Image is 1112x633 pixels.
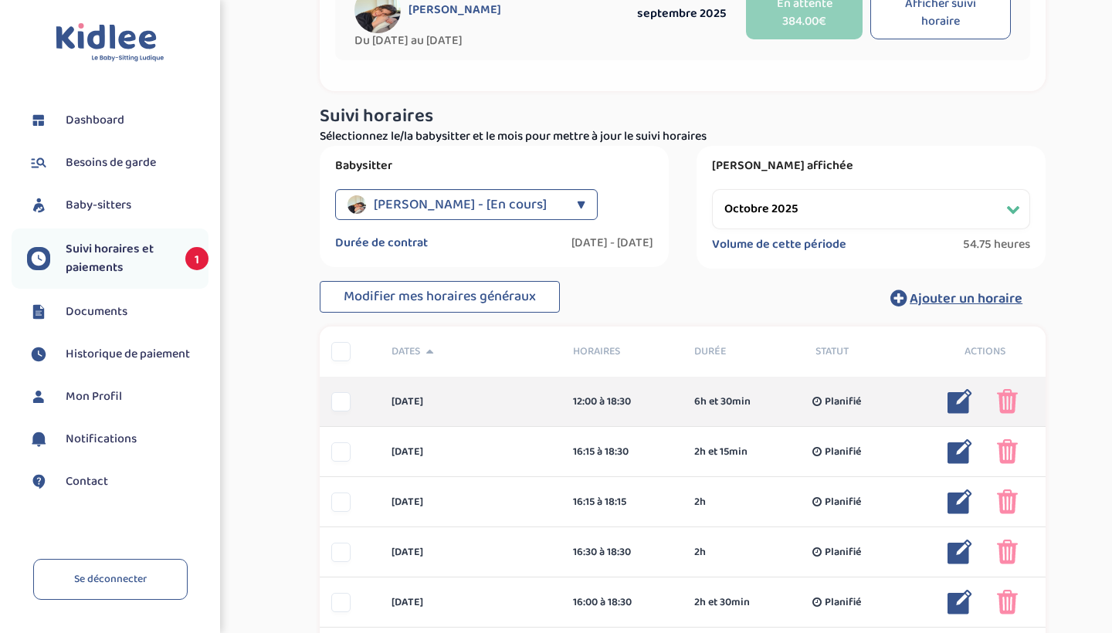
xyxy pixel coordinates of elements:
[27,194,50,217] img: babysitters.svg
[694,444,748,460] span: 2h et 15min
[924,344,1046,360] div: Actions
[997,489,1018,514] img: poubelle_rose.png
[380,594,561,611] div: [DATE]
[948,439,972,464] img: modifier_bleu.png
[27,194,208,217] a: Baby-sitters
[347,195,366,214] img: avatar_rossignoli-anna.jpg
[712,158,1030,174] label: [PERSON_NAME] affichée
[66,154,156,172] span: Besoins de garde
[997,389,1018,414] img: poubelle_rose.png
[56,23,164,63] img: logo.svg
[27,385,50,408] img: profil.svg
[997,540,1018,564] img: poubelle_rose.png
[335,235,428,251] label: Durée de contrat
[344,286,536,307] span: Modifier mes horaires généraux
[997,590,1018,614] img: poubelle_rose.png
[712,237,846,252] label: Volume de cette période
[825,594,861,611] span: Planifié
[948,389,972,414] img: modifier_bleu.png
[948,590,972,614] img: modifier_bleu.png
[380,444,561,460] div: [DATE]
[573,544,671,560] div: 16:30 à 18:30
[27,240,208,277] a: Suivi horaires et paiements 1
[66,388,122,406] span: Mon Profil
[27,247,50,270] img: suivihoraire.svg
[335,158,653,174] label: Babysitter
[66,303,127,321] span: Documents
[694,544,706,560] span: 2h
[804,344,925,360] div: Statut
[320,107,1046,127] h3: Suivi horaires
[354,33,625,49] span: Du [DATE] au [DATE]
[409,2,501,18] span: [PERSON_NAME]
[66,345,190,364] span: Historique de paiement
[948,489,972,514] img: modifier_bleu.png
[27,300,208,323] a: Documents
[27,300,50,323] img: documents.svg
[33,559,188,600] a: Se déconnecter
[573,594,671,611] div: 16:00 à 18:30
[185,247,208,270] span: 1
[571,235,653,251] label: [DATE] - [DATE]
[573,344,671,360] span: Horaires
[374,189,547,220] span: [PERSON_NAME] - [En cours]
[963,237,1030,252] span: 54.75 heures
[27,343,50,366] img: suivihoraire.svg
[380,344,561,360] div: Dates
[625,4,738,23] div: septembre 2025
[320,281,560,313] button: Modifier mes horaires généraux
[867,281,1046,315] button: Ajouter un horaire
[66,196,131,215] span: Baby-sitters
[27,109,208,132] a: Dashboard
[380,394,561,410] div: [DATE]
[66,430,137,449] span: Notifications
[66,472,108,491] span: Contact
[27,151,50,174] img: besoin.svg
[694,394,751,410] span: 6h et 30min
[825,394,861,410] span: Planifié
[573,494,671,510] div: 16:15 à 18:15
[910,288,1022,310] span: Ajouter un horaire
[27,470,208,493] a: Contact
[66,240,170,277] span: Suivi horaires et paiements
[948,540,972,564] img: modifier_bleu.png
[27,343,208,366] a: Historique de paiement
[825,444,861,460] span: Planifié
[577,189,585,220] div: ▼
[825,544,861,560] span: Planifié
[27,151,208,174] a: Besoins de garde
[27,470,50,493] img: contact.svg
[683,344,804,360] div: Durée
[573,394,671,410] div: 12:00 à 18:30
[694,494,706,510] span: 2h
[27,385,208,408] a: Mon Profil
[380,494,561,510] div: [DATE]
[27,428,208,451] a: Notifications
[997,439,1018,464] img: poubelle_rose.png
[825,494,861,510] span: Planifié
[27,109,50,132] img: dashboard.svg
[27,428,50,451] img: notification.svg
[320,127,1046,146] p: Sélectionnez le/la babysitter et le mois pour mettre à jour le suivi horaires
[573,444,671,460] div: 16:15 à 18:30
[694,594,750,611] span: 2h et 30min
[380,544,561,560] div: [DATE]
[66,111,124,130] span: Dashboard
